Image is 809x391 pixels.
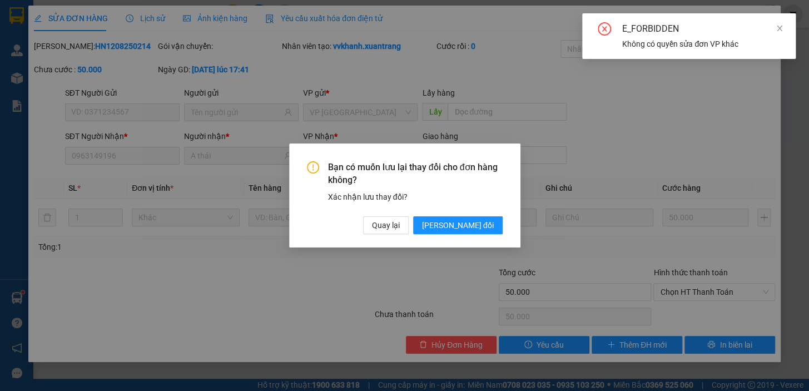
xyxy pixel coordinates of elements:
[622,22,782,36] div: E_FORBIDDEN
[328,161,503,186] span: Bạn có muốn lưu lại thay đổi cho đơn hàng không?
[372,219,400,231] span: Quay lại
[622,38,782,50] div: Không có quyền sửa đơn VP khác
[363,216,409,234] button: Quay lại
[776,24,783,32] span: close
[307,161,319,174] span: exclamation-circle
[598,22,611,38] span: close-circle
[413,216,503,234] button: [PERSON_NAME] đổi
[422,219,494,231] span: [PERSON_NAME] đổi
[328,191,503,203] div: Xác nhận lưu thay đổi?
